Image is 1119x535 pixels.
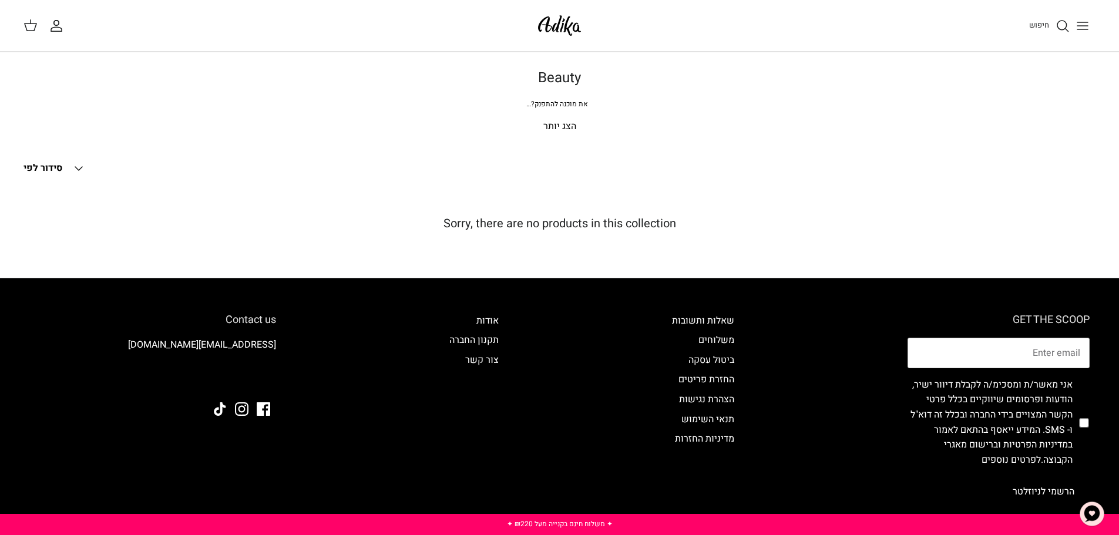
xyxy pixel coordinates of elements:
[23,156,86,181] button: סידור לפי
[698,333,734,347] a: משלוחים
[244,371,276,386] img: Adika IL
[23,217,1096,231] h5: Sorry, there are no products in this collection
[465,353,499,367] a: צור קשר
[688,353,734,367] a: ביטול עסקה
[1029,19,1049,31] span: חיפוש
[672,314,734,328] a: שאלות ותשובות
[449,333,499,347] a: תקנון החברה
[23,161,62,175] span: סידור לפי
[1070,13,1096,39] button: Toggle menu
[681,412,734,426] a: תנאי השימוש
[213,402,227,416] a: Tiktok
[49,19,68,33] a: החשבון שלי
[678,372,734,386] a: החזרת פריטים
[982,453,1041,467] a: לפרטים נוספים
[29,314,276,327] h6: Contact us
[235,402,248,416] a: Instagram
[507,519,613,529] a: ✦ משלוח חינם בקנייה מעל ₪220 ✦
[438,314,510,507] div: Secondary navigation
[908,338,1090,368] input: Email
[149,70,971,87] h1: Beauty
[476,314,499,328] a: אודות
[149,119,971,134] p: הצג יותר
[535,12,584,39] img: Adika IL
[908,314,1090,327] h6: GET THE SCOOP
[128,338,276,352] a: [EMAIL_ADDRESS][DOMAIN_NAME]
[526,99,588,109] span: את מוכנה להתפנק?
[997,477,1090,506] button: הרשמי לניוזלטר
[675,432,734,446] a: מדיניות החזרות
[1074,496,1110,531] button: צ'אט
[1029,19,1070,33] a: חיפוש
[679,392,734,406] a: הצהרת נגישות
[257,402,270,416] a: Facebook
[660,314,746,507] div: Secondary navigation
[908,378,1073,468] label: אני מאשר/ת ומסכימ/ה לקבלת דיוור ישיר, הודעות ופרסומים שיווקיים בכלל פרטי הקשר המצויים בידי החברה ...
